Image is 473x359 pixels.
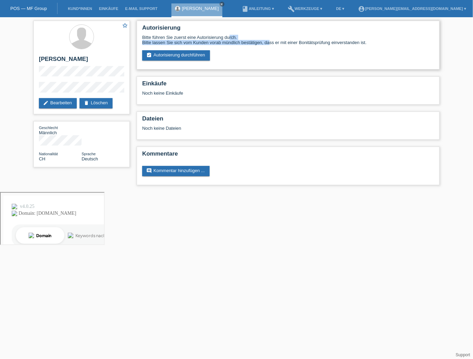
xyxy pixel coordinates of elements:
h2: [PERSON_NAME] [39,56,124,66]
img: logo_orange.svg [11,11,17,17]
h2: Einkäufe [142,80,434,91]
h2: Dateien [142,115,434,126]
span: Nationalität [39,152,58,156]
div: Domain [35,41,51,45]
div: Noch keine Dateien [142,126,353,131]
div: Bitte führen Sie zuerst eine Autorisierung durch. Bitte lassen Sie sich vom Kunden vorab mündlich... [142,35,434,45]
a: buildWerkzeuge ▾ [284,7,326,11]
a: bookAnleitung ▾ [239,7,277,11]
div: v 4.0.25 [19,11,34,17]
a: [PERSON_NAME] [182,6,219,11]
span: Geschlecht [39,126,58,130]
a: star_border [122,22,128,30]
img: tab_domain_overview_orange.svg [28,40,33,45]
i: assignment_turned_in [146,52,152,58]
a: close [220,2,224,7]
span: Deutsch [82,156,98,161]
a: assignment_turned_inAutorisierung durchführen [142,50,210,61]
i: comment [146,168,152,173]
a: Einkäufe [95,7,122,11]
img: website_grey.svg [11,18,17,23]
i: build [288,6,295,12]
a: account_circle[PERSON_NAME][EMAIL_ADDRESS][DOMAIN_NAME] ▾ [355,7,470,11]
h2: Kommentare [142,150,434,161]
div: Noch keine Einkäufe [142,91,434,101]
a: deleteLöschen [80,98,113,108]
i: book [242,6,249,12]
span: Schweiz [39,156,45,161]
a: Kund*innen [64,7,95,11]
i: star_border [122,22,128,29]
i: edit [43,100,49,106]
div: Männlich [39,125,82,135]
a: DE ▾ [333,7,348,11]
i: account_circle [358,6,365,12]
i: close [220,2,224,6]
a: Support [456,352,470,357]
a: POS — MF Group [10,6,47,11]
a: editBearbeiten [39,98,77,108]
div: Domain: [DOMAIN_NAME] [18,18,76,23]
img: tab_keywords_by_traffic_grey.svg [67,40,73,45]
a: commentKommentar hinzufügen ... [142,166,210,176]
a: E-Mail Support [122,7,161,11]
i: delete [84,100,89,106]
span: Sprache [82,152,96,156]
h2: Autorisierung [142,24,434,35]
div: Keywords nach Traffic [75,41,119,45]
